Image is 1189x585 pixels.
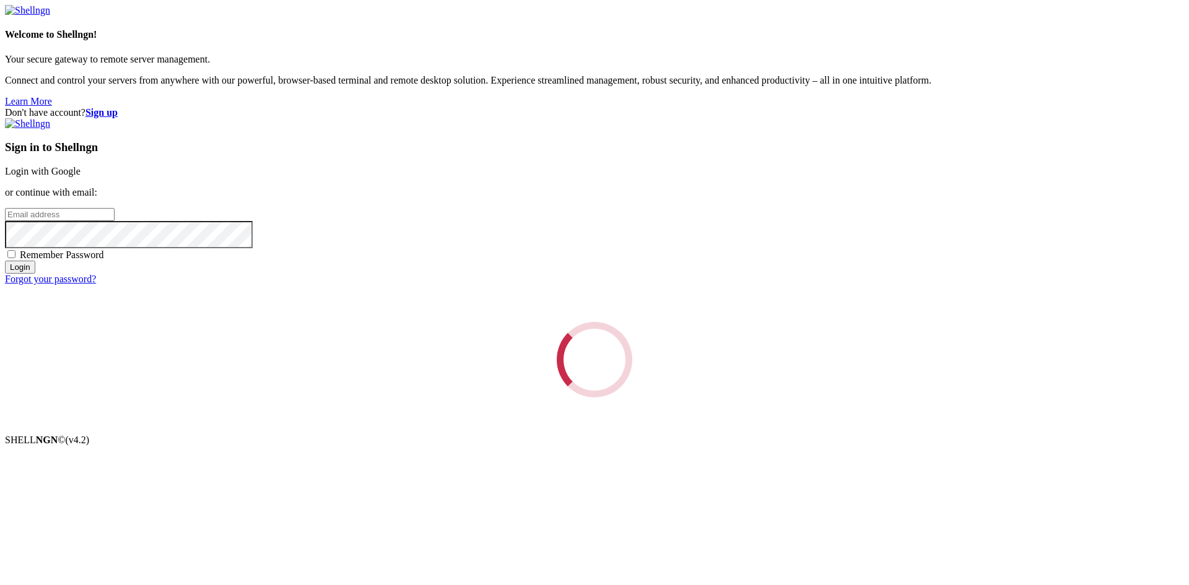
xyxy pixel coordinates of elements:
b: NGN [36,435,58,445]
p: or continue with email: [5,187,1184,198]
p: Your secure gateway to remote server management. [5,54,1184,65]
h3: Sign in to Shellngn [5,141,1184,154]
img: Shellngn [5,5,50,16]
p: Connect and control your servers from anywhere with our powerful, browser-based terminal and remo... [5,75,1184,86]
input: Remember Password [7,250,15,258]
a: Forgot your password? [5,274,96,284]
div: Loading... [557,322,632,397]
input: Email address [5,208,115,221]
h4: Welcome to Shellngn! [5,29,1184,40]
span: Remember Password [20,249,104,260]
input: Login [5,261,35,274]
div: Don't have account? [5,107,1184,118]
span: 4.2.0 [66,435,90,445]
img: Shellngn [5,118,50,129]
a: Sign up [85,107,118,118]
a: Learn More [5,96,52,106]
span: SHELL © [5,435,89,445]
a: Login with Google [5,166,81,176]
